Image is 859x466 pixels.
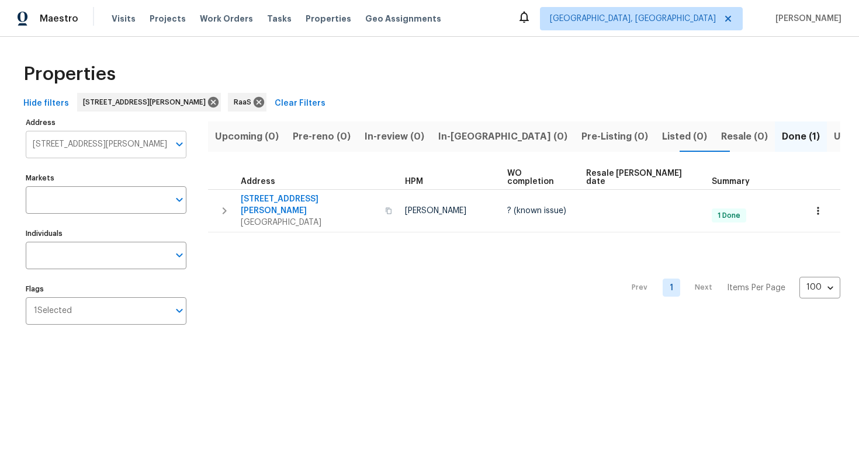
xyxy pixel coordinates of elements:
[771,13,841,25] span: [PERSON_NAME]
[26,119,186,126] label: Address
[112,13,136,25] span: Visits
[241,217,378,228] span: [GEOGRAPHIC_DATA]
[26,230,186,237] label: Individuals
[782,128,820,145] span: Done (1)
[275,96,325,111] span: Clear Filters
[150,13,186,25] span: Projects
[713,211,745,221] span: 1 Done
[34,306,72,316] span: 1 Selected
[721,128,768,145] span: Resale (0)
[550,13,716,25] span: [GEOGRAPHIC_DATA], [GEOGRAPHIC_DATA]
[712,178,750,186] span: Summary
[40,13,78,25] span: Maestro
[77,93,221,112] div: [STREET_ADDRESS][PERSON_NAME]
[171,247,188,263] button: Open
[83,96,210,108] span: [STREET_ADDRESS][PERSON_NAME]
[23,96,69,111] span: Hide filters
[507,169,567,186] span: WO completion
[171,136,188,152] button: Open
[581,128,648,145] span: Pre-Listing (0)
[365,13,441,25] span: Geo Assignments
[507,207,566,215] span: ? (known issue)
[662,128,707,145] span: Listed (0)
[438,128,567,145] span: In-[GEOGRAPHIC_DATA] (0)
[621,239,840,336] nav: Pagination Navigation
[171,302,188,319] button: Open
[241,193,378,217] span: [STREET_ADDRESS][PERSON_NAME]
[663,279,680,297] a: Goto page 1
[171,192,188,208] button: Open
[270,93,330,114] button: Clear Filters
[306,13,351,25] span: Properties
[19,93,74,114] button: Hide filters
[26,175,186,182] label: Markets
[799,272,840,302] div: 100
[26,286,186,293] label: Flags
[365,128,424,145] span: In-review (0)
[228,93,266,112] div: RaaS
[234,96,256,108] span: RaaS
[586,169,692,186] span: Resale [PERSON_NAME] date
[241,178,275,186] span: Address
[405,207,466,215] span: [PERSON_NAME]
[405,178,423,186] span: HPM
[727,282,785,294] p: Items Per Page
[215,128,279,145] span: Upcoming (0)
[293,128,351,145] span: Pre-reno (0)
[267,15,292,23] span: Tasks
[23,68,116,80] span: Properties
[200,13,253,25] span: Work Orders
